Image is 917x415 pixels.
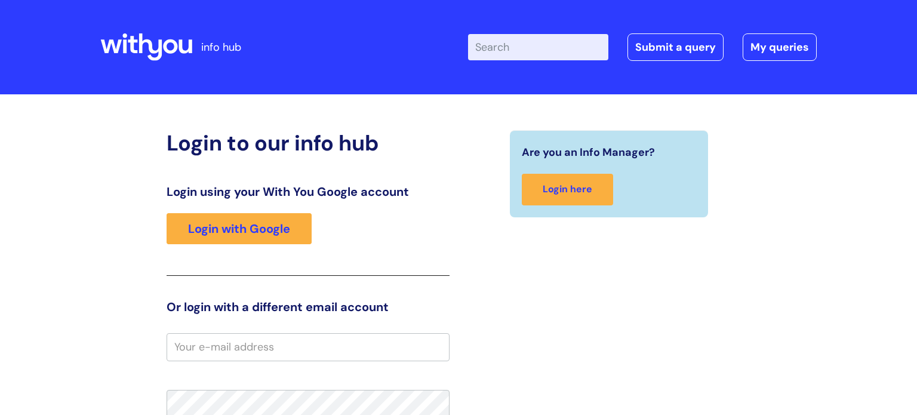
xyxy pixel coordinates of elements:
a: Login with Google [167,213,312,244]
input: Search [468,34,608,60]
a: My queries [743,33,817,61]
input: Your e-mail address [167,333,450,361]
h3: Login using your With You Google account [167,185,450,199]
h2: Login to our info hub [167,130,450,156]
a: Submit a query [627,33,724,61]
h3: Or login with a different email account [167,300,450,314]
span: Are you an Info Manager? [522,143,655,162]
p: info hub [201,38,241,57]
a: Login here [522,174,613,205]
